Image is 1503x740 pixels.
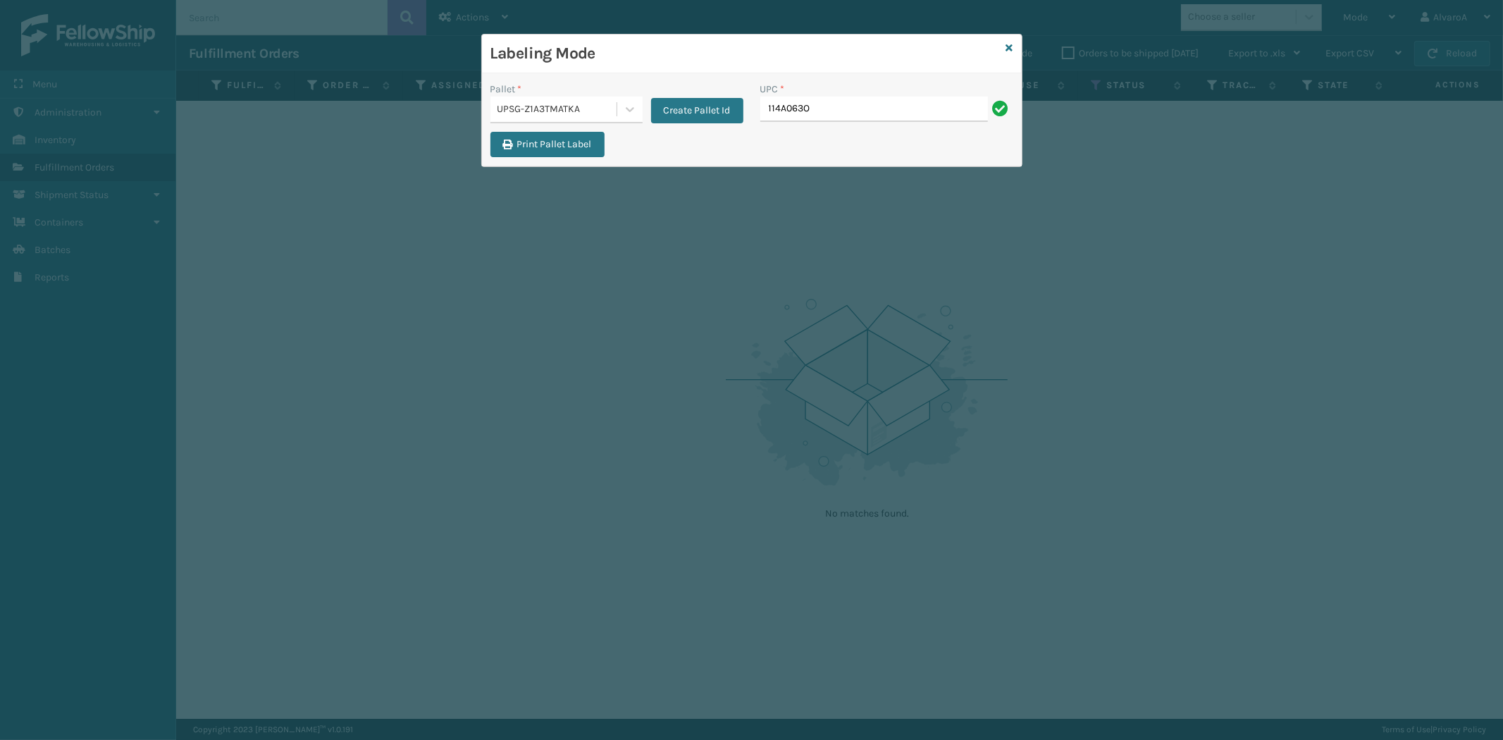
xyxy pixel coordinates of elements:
[497,102,618,117] div: UPSG-Z1A3TMATKA
[760,82,785,97] label: UPC
[651,98,743,123] button: Create Pallet Id
[490,82,522,97] label: Pallet
[490,132,605,157] button: Print Pallet Label
[490,43,1001,64] h3: Labeling Mode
